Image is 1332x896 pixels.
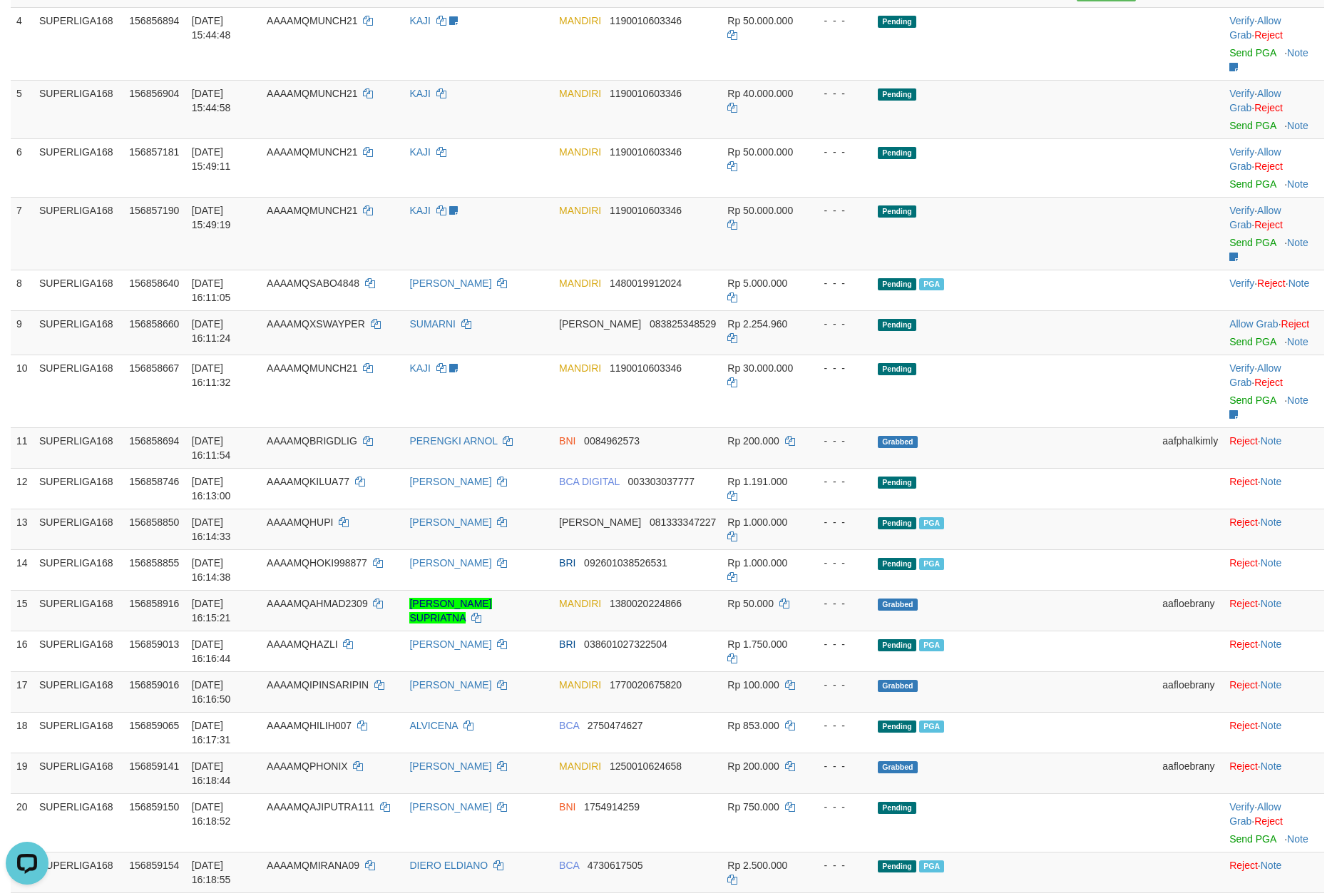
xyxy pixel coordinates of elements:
td: 13 [11,509,34,549]
td: · · [1224,793,1324,852]
span: AAAAMQHILIH007 [267,720,352,731]
a: Allow Grab [1229,88,1281,113]
span: Marked by aafheankoy [919,517,944,529]
span: [DATE] 15:49:19 [192,205,231,230]
td: SUPERLIGA168 [34,753,123,793]
div: - - - [811,86,866,101]
span: Marked by aafsoycanthlai [919,278,944,290]
span: 156859016 [129,679,179,691]
td: SUPERLIGA168 [34,631,123,671]
span: Grabbed [878,761,918,773]
span: Pending [878,278,916,290]
td: SUPERLIGA168 [34,355,123,427]
td: · [1224,310,1324,355]
span: MANDIRI [559,278,601,289]
td: · [1224,852,1324,892]
td: · · [1224,197,1324,270]
span: AAAAMQHUPI [267,516,333,528]
a: Note [1261,720,1282,731]
td: · · [1224,80,1324,138]
span: Copy 1190010603346 to clipboard [610,15,682,26]
span: · [1229,362,1281,388]
span: Pending [878,860,916,872]
td: 15 [11,590,34,631]
td: SUPERLIGA168 [34,468,123,509]
span: Copy 4730617505 to clipboard [588,860,643,871]
a: Note [1261,476,1282,487]
span: 156859065 [129,720,179,731]
span: [DATE] 16:11:05 [192,278,231,303]
a: Verify [1229,801,1254,813]
td: SUPERLIGA168 [34,509,123,549]
span: MANDIRI [559,598,601,609]
a: Note [1287,237,1308,248]
a: Reject [1229,860,1258,871]
span: Copy 1754914259 to clipboard [584,801,640,813]
span: Rp 40.000.000 [727,88,793,99]
span: Rp 100.000 [727,679,779,691]
a: Note [1287,394,1308,406]
span: [DATE] 16:18:44 [192,760,231,786]
span: Copy 083825348529 to clipboard [650,318,716,330]
a: KAJI [409,88,431,99]
span: [DATE] 16:13:00 [192,476,231,502]
td: 4 [11,7,34,80]
a: KAJI [409,205,431,216]
td: aafloebrany [1157,753,1224,793]
span: AAAAMQMUNCH21 [267,146,358,158]
div: - - - [811,474,866,489]
span: 156859013 [129,638,179,650]
span: [DATE] 16:11:24 [192,318,231,344]
span: AAAAMQSABO4848 [267,278,359,289]
span: [DATE] 16:11:54 [192,435,231,461]
a: Reject [1229,557,1258,569]
a: Note [1287,833,1308,845]
span: Copy 038601027322504 to clipboard [584,638,667,650]
a: Verify [1229,362,1254,374]
span: [DATE] 16:18:55 [192,860,231,885]
td: 9 [11,310,34,355]
span: Rp 750.000 [727,801,779,813]
span: BCA DIGITAL [559,476,620,487]
span: Grabbed [878,599,918,611]
a: Send PGA [1229,47,1276,58]
span: MANDIRI [559,146,601,158]
td: · · [1224,355,1324,427]
span: Copy 1190010603346 to clipboard [610,362,682,374]
td: aafloebrany [1157,590,1224,631]
a: [PERSON_NAME] [409,801,491,813]
span: [DATE] 16:11:32 [192,362,231,388]
td: aafloebrany [1157,671,1224,712]
span: Pending [878,205,916,218]
span: Rp 853.000 [727,720,779,731]
span: Copy 0084962573 to clipboard [584,435,640,447]
a: DIERO ELDIANO [409,860,488,871]
span: MANDIRI [559,362,601,374]
a: Reject [1229,679,1258,691]
a: Note [1261,679,1282,691]
td: SUPERLIGA168 [34,427,123,468]
span: AAAAMQAJIPUTRA111 [267,801,374,813]
a: ALVICENA [409,720,457,731]
span: Marked by aafsoycanthlai [919,721,944,733]
a: Reject [1254,161,1283,172]
span: 156858746 [129,476,179,487]
div: - - - [811,145,866,159]
span: AAAAMQMUNCH21 [267,205,358,216]
td: SUPERLIGA168 [34,712,123,753]
div: - - - [811,361,866,375]
span: 156858916 [129,598,179,609]
span: Pending [878,147,916,159]
a: Reject [1229,760,1258,772]
a: [PERSON_NAME] [409,638,491,650]
td: 10 [11,355,34,427]
div: - - - [811,678,866,692]
span: [DATE] 16:18:52 [192,801,231,827]
span: Copy 1190010603346 to clipboard [610,205,682,216]
a: Note [1261,516,1282,528]
span: 156859141 [129,760,179,772]
span: Pending [878,721,916,733]
a: Note [1287,178,1308,190]
span: MANDIRI [559,205,601,216]
a: SUMARNI [409,318,456,330]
